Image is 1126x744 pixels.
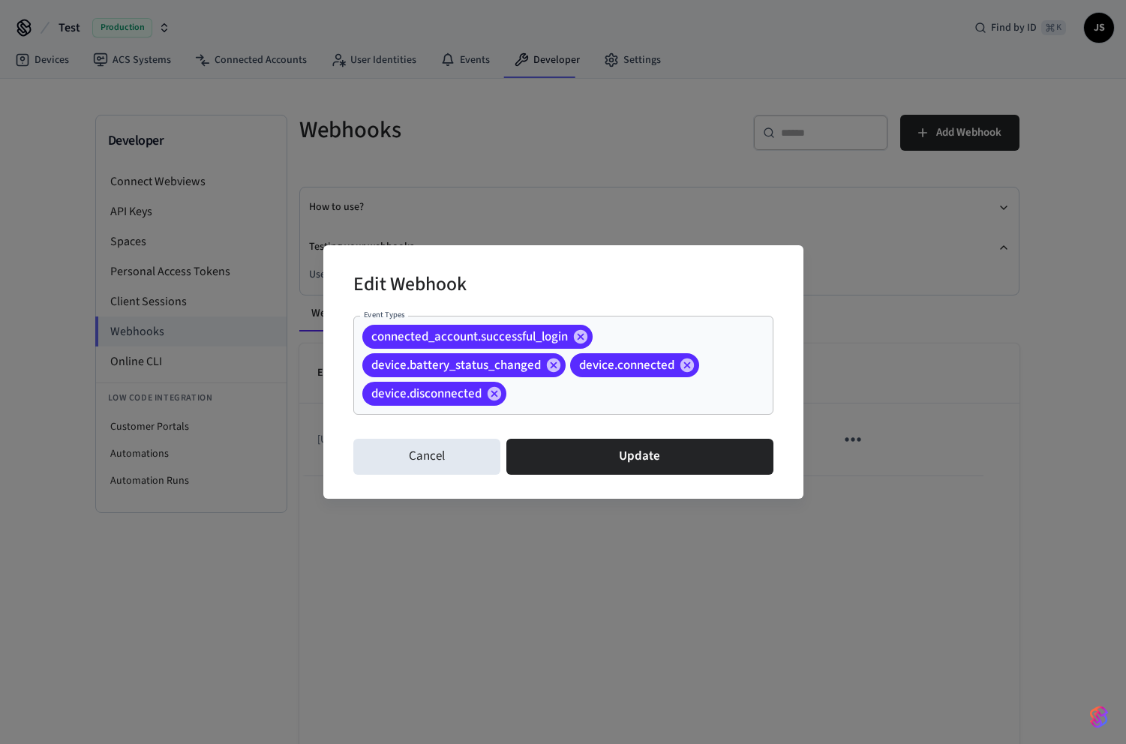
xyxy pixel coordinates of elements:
span: device.connected [570,358,683,373]
div: device.disconnected [362,382,506,406]
h2: Edit Webhook [353,263,467,309]
img: SeamLogoGradient.69752ec5.svg [1090,705,1108,729]
div: device.connected [570,353,699,377]
span: device.battery_status_changed [362,358,550,373]
span: device.disconnected [362,386,491,401]
div: device.battery_status_changed [362,353,566,377]
div: connected_account.successful_login [362,325,593,349]
span: connected_account.successful_login [362,329,577,344]
button: Update [506,439,773,475]
button: Cancel [353,439,501,475]
label: Event Types [364,309,405,320]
